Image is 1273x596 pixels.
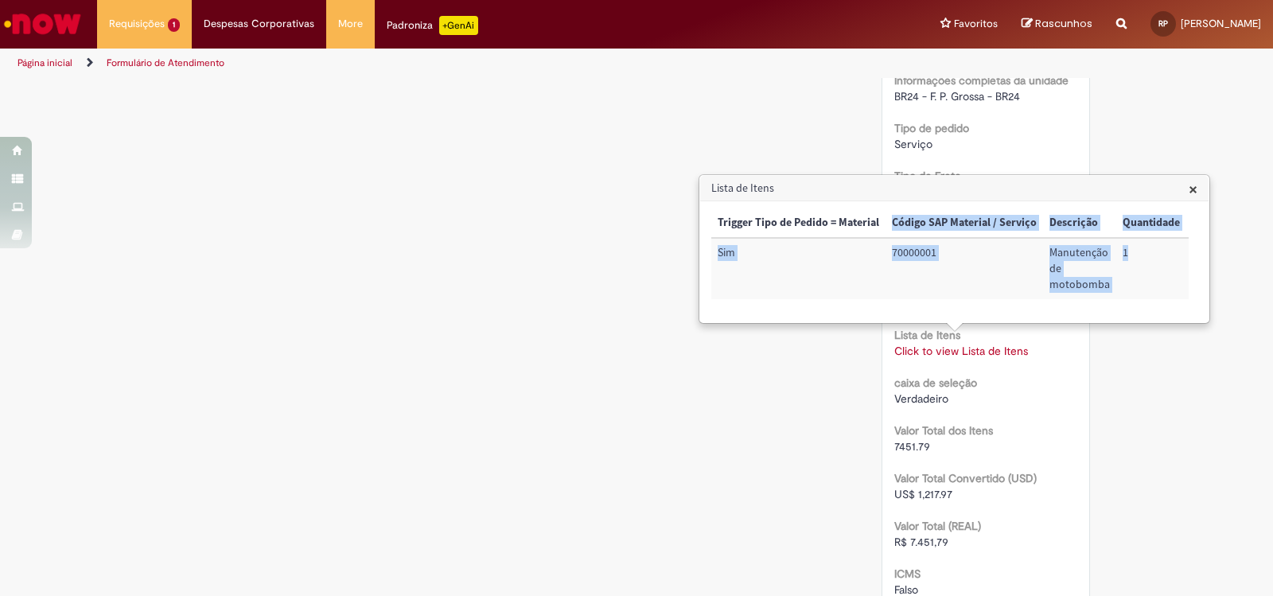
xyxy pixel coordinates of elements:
[439,16,478,35] p: +GenAi
[894,519,981,533] b: Valor Total (REAL)
[1189,178,1197,200] span: ×
[894,89,1020,103] span: BR24 - F. P. Grossa - BR24
[894,535,948,549] span: R$ 7.451,79
[886,208,1043,238] th: Código SAP Material / Serviço
[700,176,1209,201] h3: Lista de Itens
[1186,238,1268,299] td: Valor Unitário: 7.451,79
[1035,16,1092,31] span: Rascunhos
[894,439,930,454] span: 7451.79
[894,376,977,390] b: caixa de seleção
[109,16,165,32] span: Requisições
[1022,17,1092,32] a: Rascunhos
[338,16,363,32] span: More
[1043,238,1116,299] td: Descrição: Manutenção de motobomba
[1189,181,1197,197] button: Close
[711,238,886,299] td: Trigger Tipo de Pedido = Material: Sim
[12,49,837,78] ul: Trilhas de página
[699,174,1210,324] div: Lista de Itens
[1186,208,1268,238] th: Valor Unitário
[204,16,314,32] span: Despesas Corporativas
[1043,208,1116,238] th: Descrição
[711,208,886,238] th: Trigger Tipo de Pedido = Material
[1181,17,1261,30] span: [PERSON_NAME]
[886,238,1043,299] td: Código SAP Material / Serviço: 70000001
[1116,208,1186,238] th: Quantidade
[954,16,998,32] span: Favoritos
[1158,18,1168,29] span: RP
[894,137,932,151] span: Serviço
[2,8,84,40] img: ServiceNow
[894,169,961,183] b: Tipo de Frete
[894,73,1069,88] b: Informações completas da unidade
[387,16,478,35] div: Padroniza
[18,56,72,69] a: Página inicial
[894,471,1037,485] b: Valor Total Convertido (USD)
[894,567,921,581] b: ICMS
[894,391,948,406] span: Verdadeiro
[894,487,952,501] span: US$ 1,217.97
[894,344,1028,358] a: Click to view Lista de Itens
[894,328,960,342] b: Lista de Itens
[168,18,180,32] span: 1
[107,56,224,69] a: Formulário de Atendimento
[1116,238,1186,299] td: Quantidade: 1
[894,423,993,438] b: Valor Total dos Itens
[894,121,969,135] b: Tipo de pedido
